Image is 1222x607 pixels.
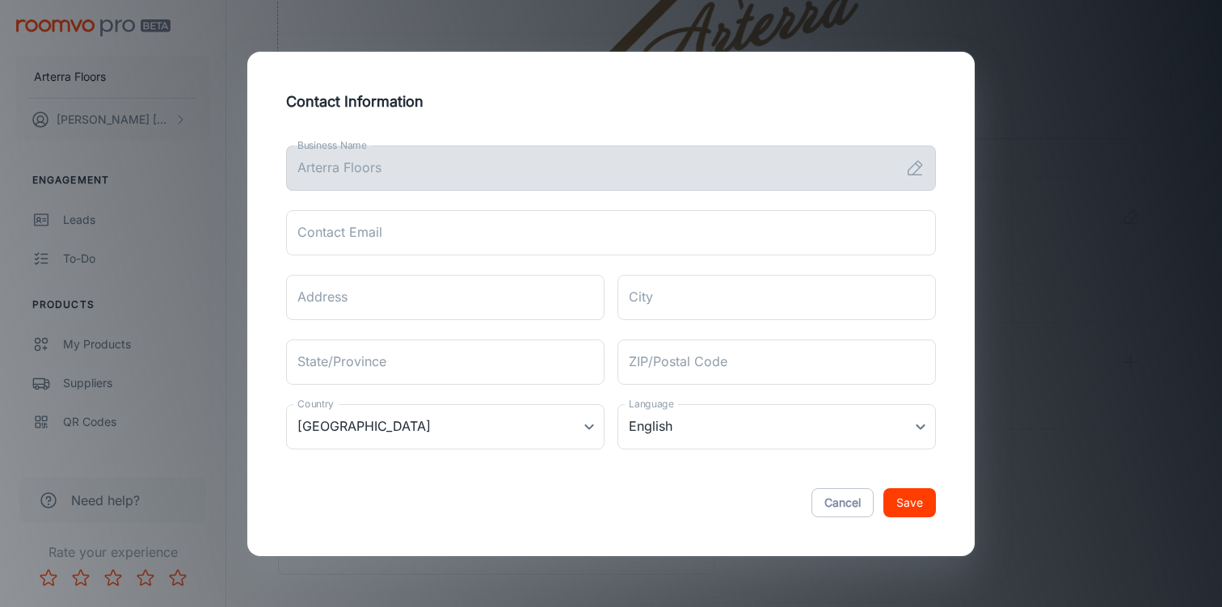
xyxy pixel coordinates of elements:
label: Business Name [297,138,367,152]
button: Save [883,488,936,517]
div: [GEOGRAPHIC_DATA] [286,404,605,449]
label: Language [629,397,674,411]
button: Cancel [811,488,874,517]
label: Country [297,397,334,411]
div: English [617,404,936,449]
h2: Contact Information [267,71,955,133]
